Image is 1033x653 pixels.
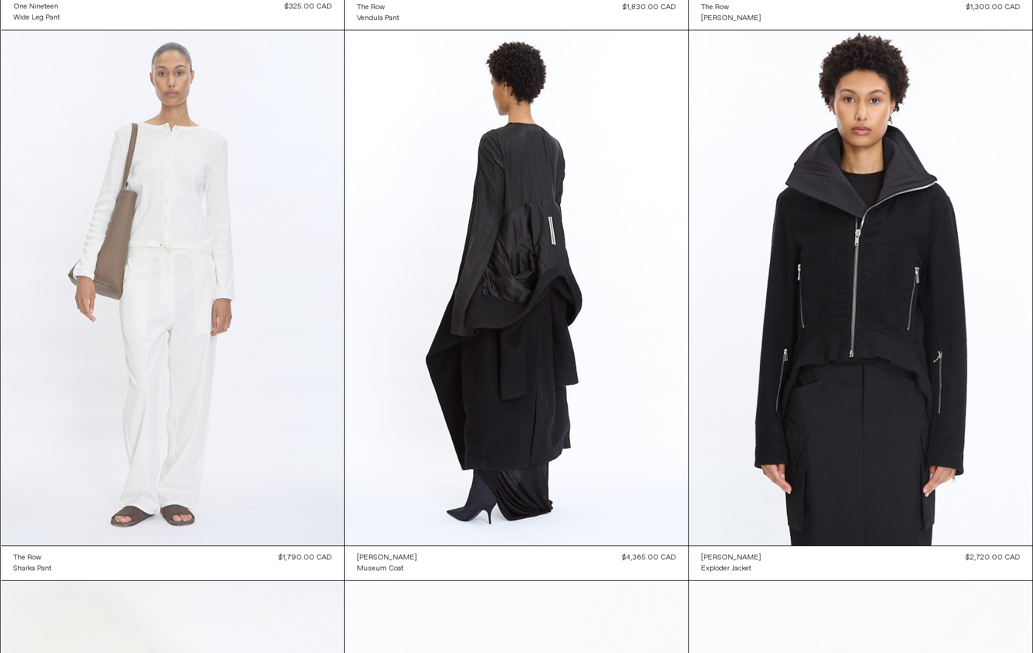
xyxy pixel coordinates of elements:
[357,563,417,574] a: Museum Coat
[13,552,52,563] a: The Row
[689,30,1032,546] img: Rick Owens Exploder Jacket
[13,563,52,574] a: Sharka Pant
[285,1,332,12] div: $325.00 CAD
[357,564,404,574] div: Museum Coat
[966,2,1020,13] div: $1,300.00 CAD
[13,2,58,12] div: One Nineteen
[701,563,761,574] a: Exploder Jacket
[701,13,761,24] a: [PERSON_NAME]
[357,2,385,13] div: The Row
[357,13,399,24] a: Vendula Pant
[701,564,751,574] div: Exploder Jacket
[357,552,417,563] a: [PERSON_NAME]
[13,553,41,563] div: The Row
[966,552,1020,563] div: $2,720.00 CAD
[13,12,60,23] a: Wide Leg Pant
[701,2,761,13] a: The Row
[701,2,729,13] div: The Row
[1,30,345,545] img: The Row Sharka Pant
[622,552,676,563] div: $4,365.00 CAD
[13,1,60,12] a: One Nineteen
[279,552,332,563] div: $1,790.00 CAD
[701,552,761,563] a: [PERSON_NAME]
[345,30,688,546] img: Rick Owens Museum Coat in black
[623,2,676,13] div: $1,830.00 CAD
[357,2,399,13] a: The Row
[13,13,60,23] div: Wide Leg Pant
